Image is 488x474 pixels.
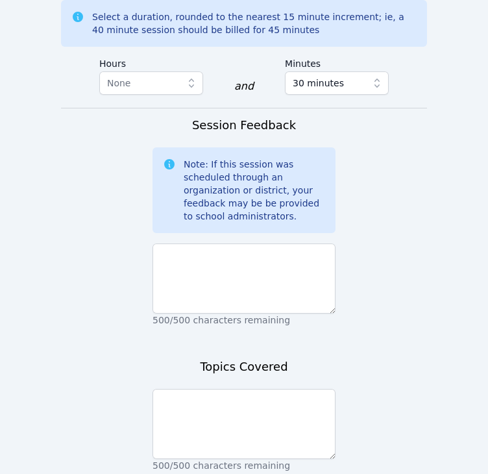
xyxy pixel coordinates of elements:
[192,116,296,134] h3: Session Feedback
[99,71,203,95] button: None
[152,459,335,472] p: 500/500 characters remaining
[184,158,325,223] div: Note: If this session was scheduled through an organization or district, your feedback may be be ...
[285,71,389,95] button: 30 minutes
[293,75,344,91] span: 30 minutes
[99,52,203,71] label: Hours
[200,358,287,376] h3: Topics Covered
[152,314,335,327] p: 500/500 characters remaining
[92,10,417,36] div: Select a duration, rounded to the nearest 15 minute increment; ie, a 40 minute session should be ...
[107,78,131,88] span: None
[234,79,254,94] div: and
[285,52,389,71] label: Minutes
